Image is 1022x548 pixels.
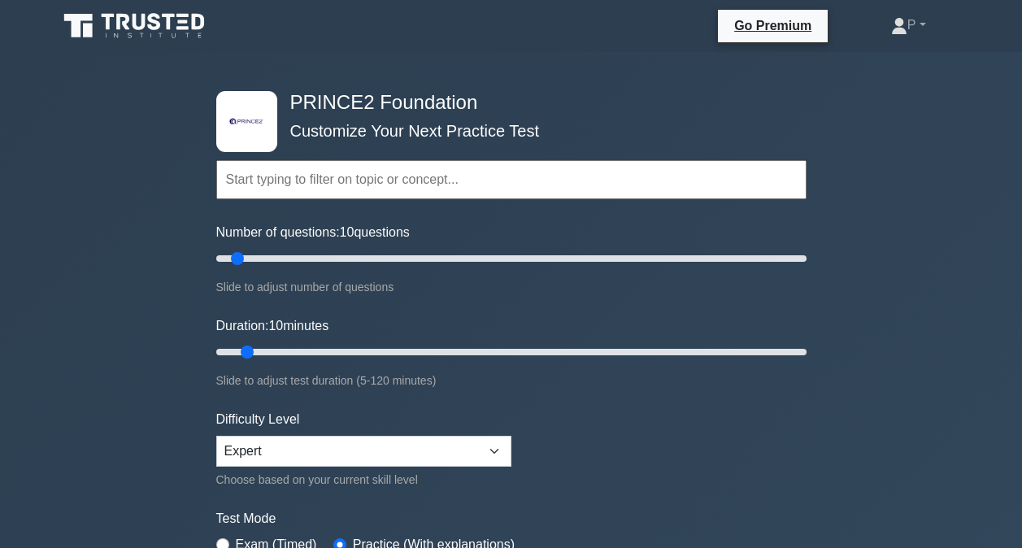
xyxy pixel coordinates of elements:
[216,316,329,336] label: Duration: minutes
[340,225,354,239] span: 10
[216,410,300,429] label: Difficulty Level
[216,470,511,489] div: Choose based on your current skill level
[216,371,807,390] div: Slide to adjust test duration (5-120 minutes)
[724,15,821,36] a: Go Premium
[216,160,807,199] input: Start typing to filter on topic or concept...
[852,9,965,41] a: P
[284,91,727,115] h4: PRINCE2 Foundation
[216,277,807,297] div: Slide to adjust number of questions
[216,223,410,242] label: Number of questions: questions
[216,509,807,528] label: Test Mode
[268,319,283,333] span: 10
